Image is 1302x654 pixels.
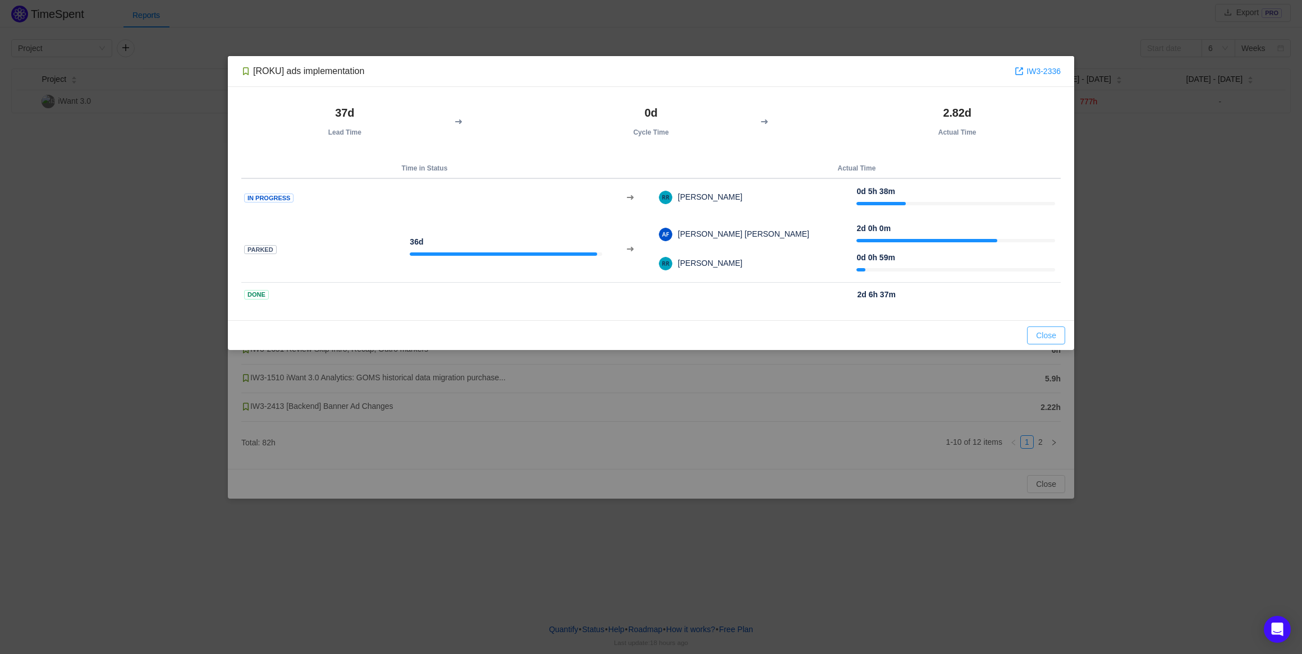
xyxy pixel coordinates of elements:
button: Close [1027,326,1065,344]
strong: 2d 6h 37m [857,290,895,299]
span: [PERSON_NAME] [PERSON_NAME] [672,229,809,238]
strong: 0d 0h 59m [856,253,895,262]
th: Time in Status [241,159,608,178]
img: 10315 [241,67,250,76]
strong: 2d 0h 0m [856,224,891,233]
strong: 37d [335,107,354,119]
span: [PERSON_NAME] [672,259,742,268]
strong: 0d 5h 38m [856,187,895,196]
img: RR-4.png [659,191,672,204]
strong: 2.82d [943,107,971,119]
span: [PERSON_NAME] [672,192,742,201]
a: IW3-2336 [1015,65,1061,77]
img: RR-4.png [659,257,672,270]
span: Parked [244,245,277,255]
div: Open Intercom Messenger [1264,616,1291,643]
th: Cycle Time [548,100,755,142]
strong: 36d [410,237,423,246]
img: 026b968eab5bfc52d32ccd9acfa35b9f [659,228,672,241]
span: Done [244,290,269,300]
th: Actual Time [653,159,1061,178]
strong: 0d [644,107,657,119]
th: Actual Time [854,100,1061,142]
span: In Progress [244,194,294,203]
th: Lead Time [241,100,448,142]
div: [ROKU] ads implementation [241,65,364,77]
